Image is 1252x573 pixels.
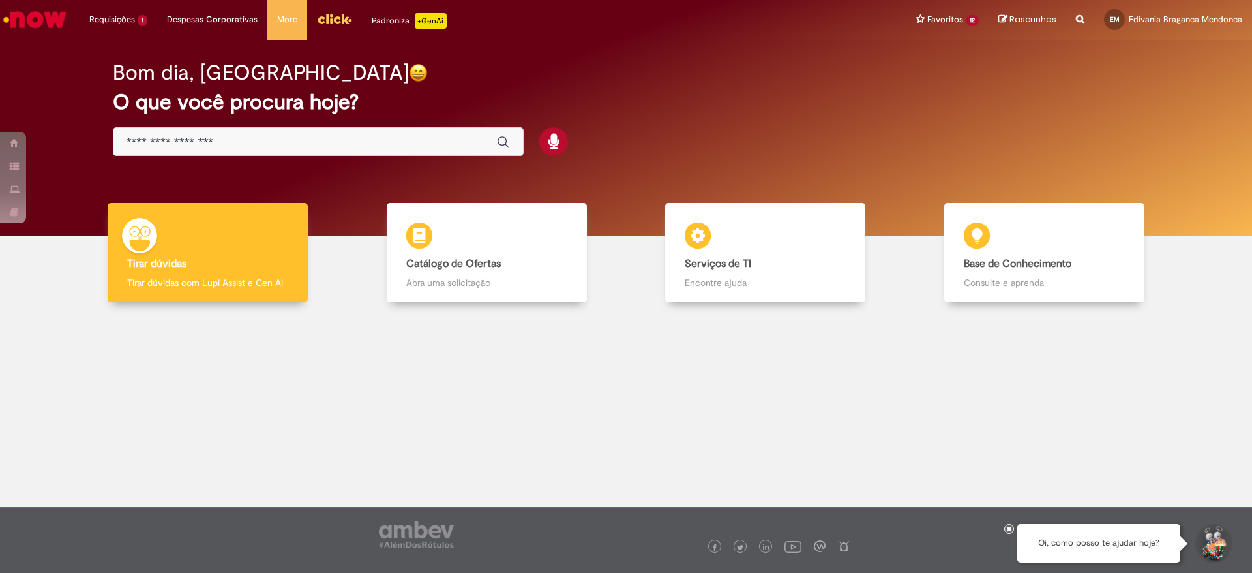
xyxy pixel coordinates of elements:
a: Tirar dúvidas Tirar dúvidas com Lupi Assist e Gen Ai [68,203,348,303]
img: ServiceNow [1,7,68,33]
p: Consulte e aprenda [964,276,1125,289]
span: 12 [966,15,979,26]
img: happy-face.png [409,63,428,82]
img: click_logo_yellow_360x200.png [317,9,352,29]
a: Base de Conhecimento Consulte e aprenda [905,203,1184,303]
span: EM [1110,15,1120,23]
span: Edivania Braganca Mendonca [1129,14,1242,25]
span: 1 [138,15,147,26]
span: Despesas Corporativas [167,13,258,26]
img: logo_footer_ambev_rotulo_gray.png [379,521,454,548]
b: Base de Conhecimento [964,257,1071,270]
img: logo_footer_facebook.png [711,544,718,551]
span: Requisições [89,13,135,26]
b: Tirar dúvidas [127,257,186,270]
div: Oi, como posso te ajudar hoje? [1017,524,1180,563]
p: Encontre ajuda [685,276,846,289]
b: Catálogo de Ofertas [406,257,501,270]
span: More [277,13,297,26]
span: Rascunhos [1009,13,1056,25]
button: Iniciar Conversa de Suporte [1193,524,1232,563]
b: Serviços de TI [685,257,751,270]
p: Tirar dúvidas com Lupi Assist e Gen Ai [127,276,288,289]
img: logo_footer_naosei.png [838,540,850,552]
img: logo_footer_workplace.png [814,540,826,552]
a: Rascunhos [998,14,1056,26]
h2: Bom dia, [GEOGRAPHIC_DATA] [113,61,409,84]
img: logo_footer_twitter.png [737,544,743,551]
span: Favoritos [927,13,963,26]
img: logo_footer_youtube.png [784,538,801,555]
a: Serviços de TI Encontre ajuda [626,203,905,303]
p: +GenAi [415,13,447,29]
p: Abra uma solicitação [406,276,567,289]
img: logo_footer_linkedin.png [763,544,769,551]
a: Catálogo de Ofertas Abra uma solicitação [348,203,627,303]
h2: O que você procura hoje? [113,91,1140,114]
div: Padroniza [372,13,447,29]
